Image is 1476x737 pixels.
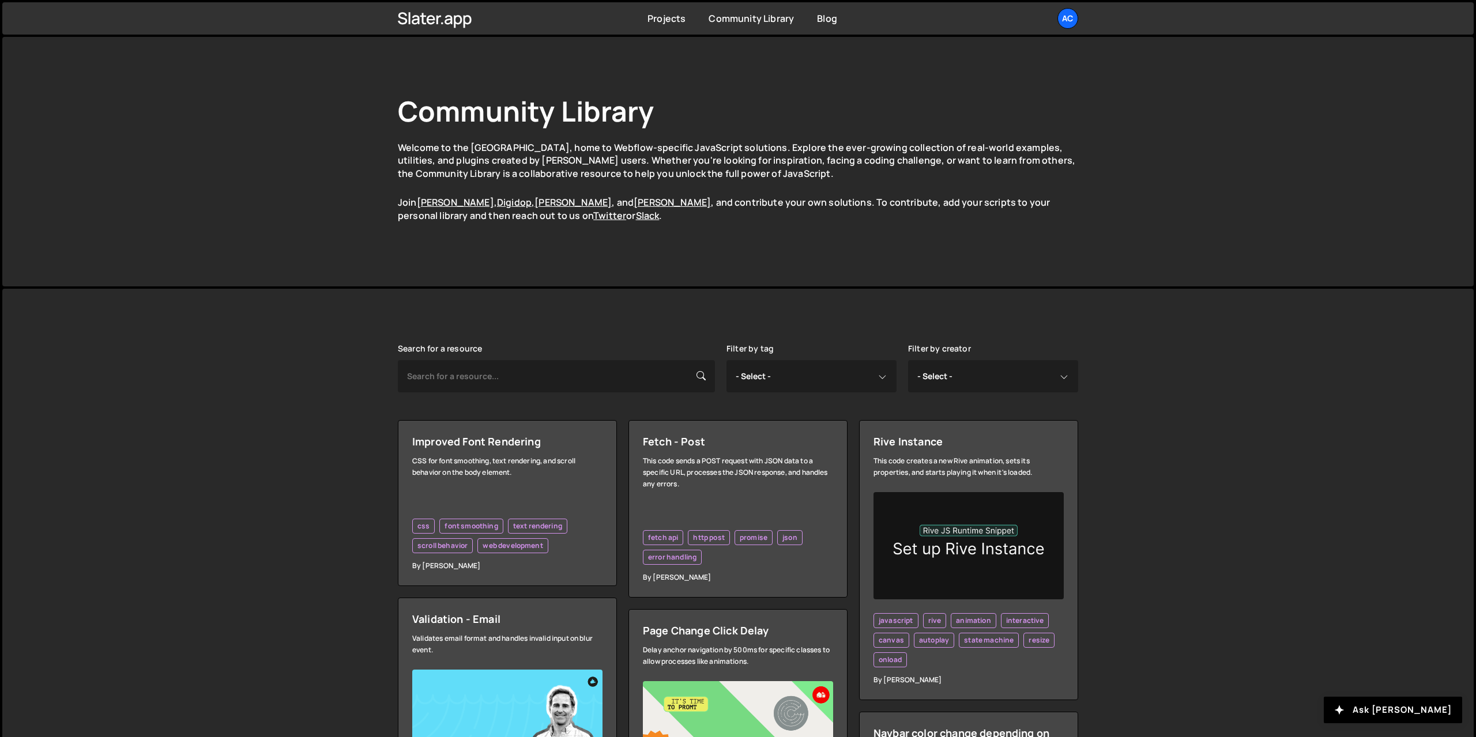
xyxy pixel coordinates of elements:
[593,209,626,222] a: Twitter
[873,492,1064,599] img: setupRive.png
[908,344,971,353] label: Filter by creator
[873,455,1064,478] div: This code creates a new Rive animation, sets its properties, and starts playing it when it's loaded.
[648,533,678,542] span: fetch api
[634,196,711,209] a: [PERSON_NAME]
[534,196,612,209] a: [PERSON_NAME]
[643,572,833,583] div: By [PERSON_NAME]
[643,623,833,637] div: Page Change Click Delay
[647,12,686,25] a: Projects
[1029,636,1049,645] span: resize
[879,636,904,645] span: canvas
[1057,8,1078,29] a: ac
[513,521,562,531] span: text rendering
[445,521,498,531] span: font smoothing
[398,92,1078,130] h1: Community Library
[919,636,949,645] span: autoplay
[412,633,603,656] div: Validates email format and handles invalid input on blur event.
[497,196,532,209] a: Digidop
[417,196,494,209] a: [PERSON_NAME]
[398,360,715,392] input: Search for a resource...
[709,12,794,25] a: Community Library
[398,344,482,353] label: Search for a resource
[859,420,1078,700] a: Rive Instance This code creates a new Rive animation, sets its properties, and starts playing it ...
[412,612,603,626] div: Validation - Email
[817,12,837,25] a: Blog
[643,434,833,448] div: Fetch - Post
[956,616,991,625] span: animation
[879,616,913,625] span: javascript
[873,434,1064,448] div: Rive Instance
[398,196,1078,222] p: Join , , , and , and contribute your own solutions. To contribute, add your scripts to your perso...
[648,553,696,562] span: error handling
[398,141,1078,180] p: Welcome to the [GEOGRAPHIC_DATA], home to Webflow-specific JavaScript solutions. Explore the ever...
[483,541,543,550] span: web development
[873,674,1064,686] div: By [PERSON_NAME]
[1006,616,1044,625] span: interactive
[782,533,797,542] span: json
[879,655,902,664] span: onload
[726,344,774,353] label: Filter by tag
[417,541,468,550] span: scroll behavior
[412,455,603,478] div: CSS for font smoothing, text rendering, and scroll behavior on the body element.
[740,533,767,542] span: promise
[412,560,603,572] div: By [PERSON_NAME]
[417,521,430,531] span: css
[412,434,603,448] div: Improved Font Rendering
[964,636,1014,645] span: state machine
[1324,697,1462,723] button: Ask [PERSON_NAME]
[628,420,848,598] a: Fetch - Post This code sends a POST request with JSON data to a specific URL, processes the JSON ...
[643,455,833,490] div: This code sends a POST request with JSON data to a specific URL, processes the JSON response, and...
[693,533,724,542] span: http post
[928,616,942,625] span: rive
[398,420,617,586] a: Improved Font Rendering CSS for font smoothing, text rendering, and scroll behavior on the body e...
[643,644,833,667] div: Delay anchor navigation by 500ms for specific classes to allow processes like animations.
[636,209,660,222] a: Slack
